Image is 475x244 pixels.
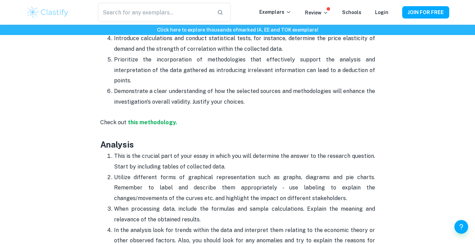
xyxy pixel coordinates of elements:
a: Schools [342,10,361,15]
a: this methodology. [128,119,177,126]
p: Prioritize the incorporation of methodologies that effectively support the analysis and interpret... [114,55,375,86]
p: Introduce calculations and conduct statistical tests, for instance, determine the price elasticit... [114,33,375,54]
h6: Click here to explore thousands of marked IA, EE and TOK exemplars ! [1,26,474,34]
p: Check out [100,107,375,138]
h3: Analysis [100,138,375,151]
p: Exemplars [259,8,291,16]
img: Clastify logo [26,5,70,19]
button: Help and Feedback [454,220,468,234]
a: Login [375,10,388,15]
p: Utilize different forms of graphical representation such as graphs, diagrams and pie charts. Reme... [114,172,375,204]
p: Review [305,9,328,16]
button: JOIN FOR FREE [402,6,449,19]
p: This is the crucial part of your essay in which you will determine the answer to the research que... [114,151,375,172]
input: Search for any exemplars... [98,3,211,22]
p: When processing data, include the formulas and sample calculations. Explain the meaning and relev... [114,204,375,225]
p: Demonstrate a clear understanding of how the selected sources and methodologies will enhance the ... [114,86,375,107]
